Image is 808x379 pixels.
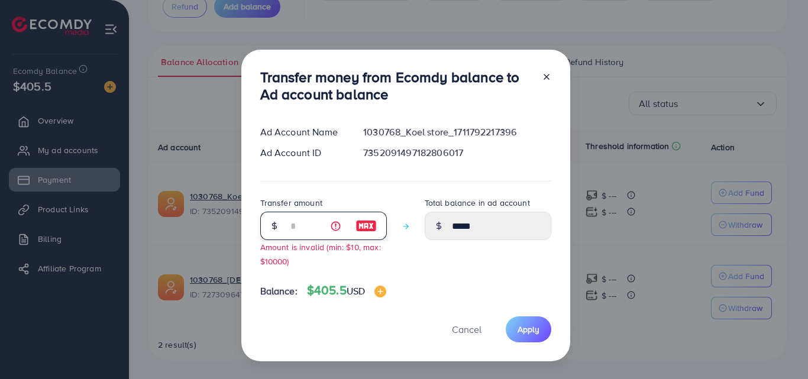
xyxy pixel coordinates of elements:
[251,146,354,160] div: Ad Account ID
[374,286,386,297] img: image
[758,326,799,370] iframe: Chat
[518,323,539,335] span: Apply
[251,125,354,139] div: Ad Account Name
[260,69,532,103] h3: Transfer money from Ecomdy balance to Ad account balance
[425,197,530,209] label: Total balance in ad account
[452,323,481,336] span: Cancel
[347,284,365,297] span: USD
[354,125,560,139] div: 1030768_Koel store_1711792217396
[307,283,386,298] h4: $405.5
[354,146,560,160] div: 7352091497182806017
[260,197,322,209] label: Transfer amount
[260,284,298,298] span: Balance:
[506,316,551,342] button: Apply
[260,241,381,266] small: Amount is invalid (min: $10, max: $10000)
[437,316,496,342] button: Cancel
[355,219,377,233] img: image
